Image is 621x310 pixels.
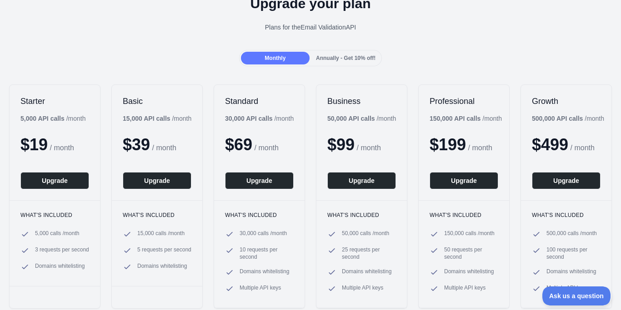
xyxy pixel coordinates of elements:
[327,114,396,123] div: / month
[225,114,294,123] div: / month
[532,114,604,123] div: / month
[430,114,502,123] div: / month
[357,144,381,152] span: / month
[255,144,279,152] span: / month
[542,286,612,305] iframe: Toggle Customer Support
[225,135,252,154] span: $ 69
[327,135,355,154] span: $ 99
[430,115,481,122] b: 150,000 API calls
[430,135,466,154] span: $ 199
[327,115,375,122] b: 50,000 API calls
[468,144,492,152] span: / month
[532,115,583,122] b: 500,000 API calls
[225,115,273,122] b: 30,000 API calls
[532,135,568,154] span: $ 499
